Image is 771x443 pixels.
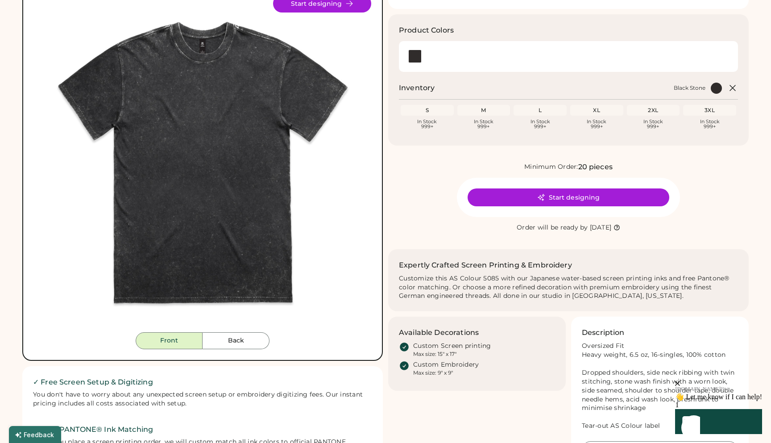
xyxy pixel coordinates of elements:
[33,390,372,408] div: You don't have to worry about any unexpected screen setup or embroidery digitizing fees. Our inst...
[590,223,612,232] div: [DATE]
[33,424,372,435] h2: ✓ Free PANTONE® Ink Matching
[674,84,705,92] div: Black Stone
[622,328,769,441] iframe: Front Chat
[402,119,452,129] div: In Stock 999+
[413,360,479,369] div: Custom Embroidery
[413,342,491,351] div: Custom Screen printing
[685,107,734,114] div: 3XL
[399,83,435,93] h2: Inventory
[515,107,565,114] div: L
[402,107,452,114] div: S
[582,342,738,430] div: Oversized Fit Heavy weight, 6.5 oz, 16-singles, 100% cotton Dropped shoulders, side neck ribbing ...
[136,332,203,349] button: Front
[572,107,622,114] div: XL
[468,188,669,206] button: Start designing
[399,274,738,301] div: Customize this AS Colour 5085 with our Japanese water-based screen printing inks and free Pantone...
[572,119,622,129] div: In Stock 999+
[33,377,372,388] h2: ✓ Free Screen Setup & Digitizing
[524,163,578,171] div: Minimum Order:
[399,25,454,36] h3: Product Colors
[629,119,678,129] div: In Stock 999+
[515,119,565,129] div: In Stock 999+
[459,107,509,114] div: M
[413,351,456,358] div: Max size: 15" x 17"
[685,119,734,129] div: In Stock 999+
[517,223,588,232] div: Order will be ready by
[629,107,678,114] div: 2XL
[578,162,613,172] div: 20 pieces
[413,369,453,376] div: Max size: 9" x 9"
[203,332,269,349] button: Back
[459,119,509,129] div: In Stock 999+
[582,327,625,338] h3: Description
[399,327,479,338] h3: Available Decorations
[399,260,572,271] h2: Expertly Crafted Screen Printing & Embroidery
